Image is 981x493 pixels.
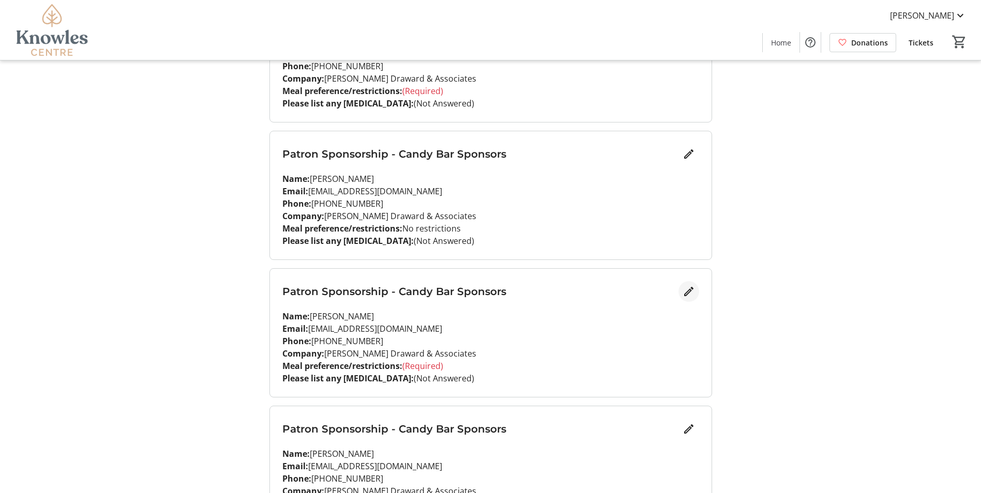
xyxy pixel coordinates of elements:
span: (Required) [402,85,443,97]
strong: Meal preference/restrictions: [282,85,402,97]
strong: Phone: [282,473,311,484]
p: [PHONE_NUMBER] [282,335,699,347]
p: [PERSON_NAME] [282,310,699,322]
strong: Please list any [MEDICAL_DATA]: [282,235,414,246]
strong: Meal preference/restrictions: [282,360,402,372]
p: [PHONE_NUMBER] [282,197,699,210]
img: Knowles Centre's Logo [6,4,98,56]
strong: Phone: [282,198,311,209]
p: [EMAIL_ADDRESS][DOMAIN_NAME] [282,322,699,335]
span: Home [771,37,791,48]
p: [PERSON_NAME] [282,448,699,460]
h3: Patron Sponsorship - Candy Bar Sponsors [282,284,678,299]
a: Donations [829,33,896,52]
strong: Name: [282,311,310,322]
span: Tickets [909,37,933,48]
p: [PERSON_NAME] Draward & Associates [282,347,699,360]
button: Edit [678,281,699,302]
h3: Patron Sponsorship - Candy Bar Sponsors [282,146,678,162]
strong: Name: [282,448,310,459]
p: [EMAIL_ADDRESS][DOMAIN_NAME] [282,185,699,197]
strong: Meal preference/restrictions: [282,223,402,234]
strong: Name: [282,173,310,184]
strong: Please list any [MEDICAL_DATA]: [282,373,414,384]
strong: Email: [282,186,308,197]
button: Help [800,32,821,53]
span: [PERSON_NAME] [890,9,954,22]
p: [EMAIL_ADDRESS][DOMAIN_NAME] [282,460,699,472]
strong: Company: [282,73,324,84]
button: Edit [678,144,699,164]
button: [PERSON_NAME] [882,7,975,24]
h3: Patron Sponsorship - Candy Bar Sponsors [282,421,678,437]
a: Tickets [900,33,942,52]
p: [PHONE_NUMBER] [282,472,699,485]
strong: Email: [282,323,308,334]
strong: Email: [282,460,308,472]
span: (Not Answered) [414,235,474,246]
strong: Please list any [MEDICAL_DATA]: [282,98,414,109]
p: No restrictions [282,222,699,235]
p: [PERSON_NAME] Draward & Associates [282,72,699,85]
span: Donations [851,37,888,48]
button: Cart [950,33,969,51]
p: [PHONE_NUMBER] [282,60,699,72]
p: [PERSON_NAME] [282,173,699,185]
strong: Phone: [282,335,311,347]
span: (Required) [402,360,443,372]
p: [PERSON_NAME] Draward & Associates [282,210,699,222]
strong: Company: [282,348,324,359]
strong: Company: [282,210,324,222]
span: (Not Answered) [414,98,474,109]
span: (Not Answered) [414,373,474,384]
a: Home [763,33,799,52]
button: Edit [678,419,699,439]
strong: Phone: [282,60,311,72]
